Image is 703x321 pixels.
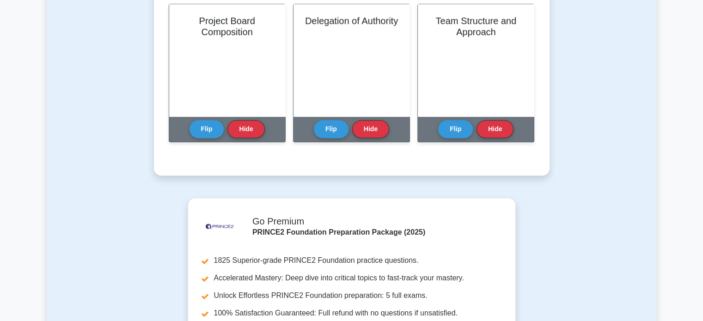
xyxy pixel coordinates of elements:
[190,120,224,138] button: Flip
[227,120,264,138] button: Hide
[180,15,274,37] h2: Project Board Composition
[429,15,523,37] h2: Team Structure and Approach
[477,120,513,138] button: Hide
[352,120,389,138] button: Hide
[305,15,398,26] h2: Delegation of Authority
[314,120,348,138] button: Flip
[438,120,473,138] button: Flip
